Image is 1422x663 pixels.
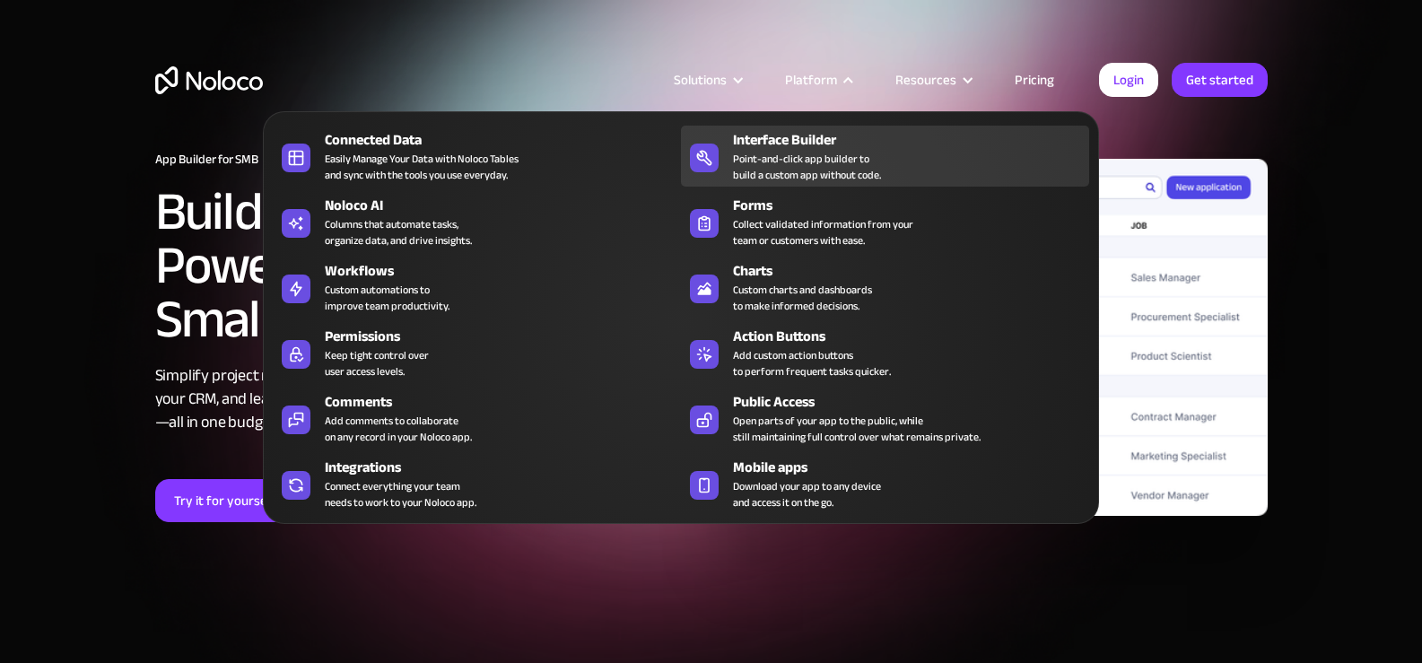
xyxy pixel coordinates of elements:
[273,126,681,187] a: Connected DataEasily Manage Your Data with Noloco Tablesand sync with the tools you use everyday.
[1172,63,1268,97] a: Get started
[325,195,689,216] div: Noloco AI
[1099,63,1158,97] a: Login
[895,68,956,92] div: Resources
[681,126,1089,187] a: Interface BuilderPoint-and-click app builder tobuild a custom app without code.
[651,68,763,92] div: Solutions
[325,413,472,445] div: Add comments to collaborate on any record in your Noloco app.
[733,478,881,510] span: Download your app to any device and access it on the go.
[155,66,263,94] a: home
[325,129,689,151] div: Connected Data
[273,191,681,252] a: Noloco AIColumns that automate tasks,organize data, and drive insights.
[681,191,1089,252] a: FormsCollect validated information from yourteam or customers with ease.
[873,68,992,92] div: Resources
[681,388,1089,449] a: Public AccessOpen parts of your app to the public, whilestill maintaining full control over what ...
[155,479,349,522] a: Try it for yourself. It’s FREE
[155,364,702,434] div: Simplify project management, integrate your CRM, and leave inefficiencies behind —all in one budg...
[273,388,681,449] a: CommentsAdd comments to collaborateon any record in your Noloco app.
[325,391,689,413] div: Comments
[325,216,472,249] div: Columns that automate tasks, organize data, and drive insights.
[273,257,681,318] a: WorkflowsCustom automations toimprove team productivity.
[733,347,891,379] div: Add custom action buttons to perform frequent tasks quicker.
[785,68,837,92] div: Platform
[733,413,981,445] div: Open parts of your app to the public, while still maintaining full control over what remains priv...
[681,257,1089,318] a: ChartsCustom charts and dashboardsto make informed decisions.
[325,457,689,478] div: Integrations
[733,151,881,183] div: Point-and-click app builder to build a custom app without code.
[733,391,1097,413] div: Public Access
[733,216,913,249] div: Collect validated information from your team or customers with ease.
[273,453,681,514] a: IntegrationsConnect everything your teamneeds to work to your Noloco app.
[325,326,689,347] div: Permissions
[325,347,429,379] div: Keep tight control over user access levels.
[273,322,681,383] a: PermissionsKeep tight control overuser access levels.
[325,151,519,183] div: Easily Manage Your Data with Noloco Tables and sync with the tools you use everyday.
[325,260,689,282] div: Workflows
[325,478,476,510] div: Connect everything your team needs to work to your Noloco app.
[733,326,1097,347] div: Action Buttons
[733,129,1097,151] div: Interface Builder
[263,86,1099,524] nav: Platform
[325,282,449,314] div: Custom automations to improve team productivity.
[681,322,1089,383] a: Action ButtonsAdd custom action buttonsto perform frequent tasks quicker.
[733,282,872,314] div: Custom charts and dashboards to make informed decisions.
[733,260,1097,282] div: Charts
[155,185,702,346] h2: Build Custom Apps to Power and Scale Your Small Business
[992,68,1077,92] a: Pricing
[733,195,1097,216] div: Forms
[763,68,873,92] div: Platform
[674,68,727,92] div: Solutions
[733,457,1097,478] div: Mobile apps
[681,453,1089,514] a: Mobile appsDownload your app to any deviceand access it on the go.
